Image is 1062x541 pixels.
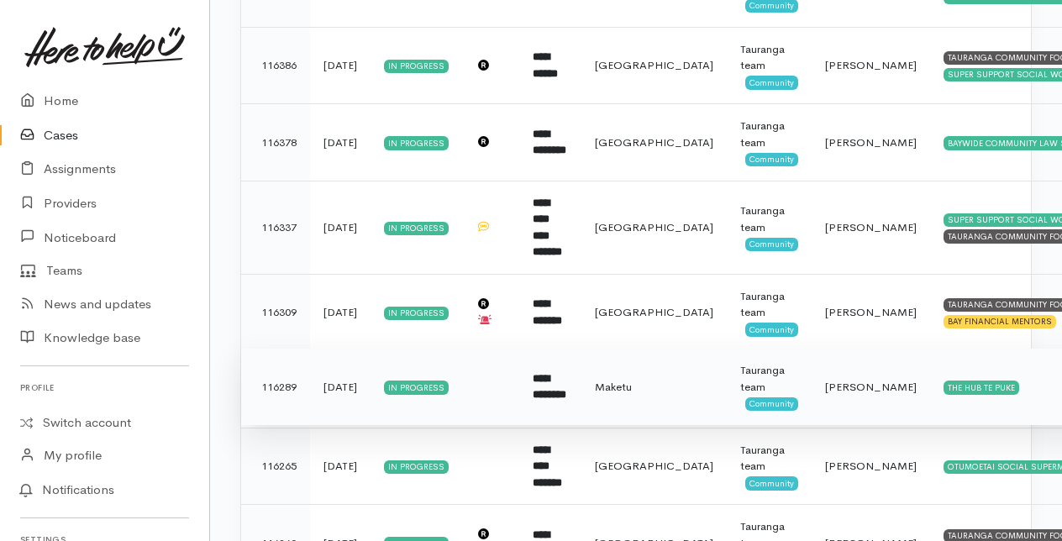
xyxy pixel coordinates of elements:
span: Community [745,238,798,251]
div: Tauranga team [740,41,798,74]
span: [PERSON_NAME] [825,459,917,473]
div: THE HUB TE PUKE [944,381,1019,394]
td: [DATE] [310,27,371,104]
span: [GEOGRAPHIC_DATA] [595,220,713,234]
td: 116386 [241,27,310,104]
td: [DATE] [310,428,371,505]
span: [GEOGRAPHIC_DATA] [595,305,713,319]
div: In progress [384,307,449,320]
div: In progress [384,60,449,73]
span: Community [745,153,798,166]
td: [DATE] [310,104,371,181]
div: Tauranga team [740,202,798,235]
div: Tauranga team [740,118,798,150]
td: [DATE] [310,349,371,426]
td: 116337 [241,181,310,274]
div: In progress [384,460,449,474]
h6: Profile [20,376,189,399]
td: 116378 [241,104,310,181]
span: Community [745,397,798,411]
div: BAY FINANCIAL MENTORS [944,315,1056,328]
span: [PERSON_NAME] [825,380,917,394]
td: 116289 [241,349,310,426]
span: [GEOGRAPHIC_DATA] [595,459,713,473]
td: 116309 [241,274,310,351]
span: Community [745,323,798,336]
td: [DATE] [310,274,371,351]
span: Community [745,76,798,89]
td: 116265 [241,428,310,505]
span: [PERSON_NAME] [825,220,917,234]
span: [GEOGRAPHIC_DATA] [595,58,713,72]
span: Community [745,476,798,490]
div: In progress [384,381,449,394]
span: [PERSON_NAME] [825,135,917,150]
div: Tauranga team [740,442,798,475]
div: In progress [384,222,449,235]
div: In progress [384,136,449,150]
div: Tauranga team [740,362,798,395]
td: [DATE] [310,181,371,274]
span: [PERSON_NAME] [825,58,917,72]
span: [GEOGRAPHIC_DATA] [595,135,713,150]
div: Tauranga team [740,288,798,321]
span: Maketu [595,380,632,394]
span: [PERSON_NAME] [825,305,917,319]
